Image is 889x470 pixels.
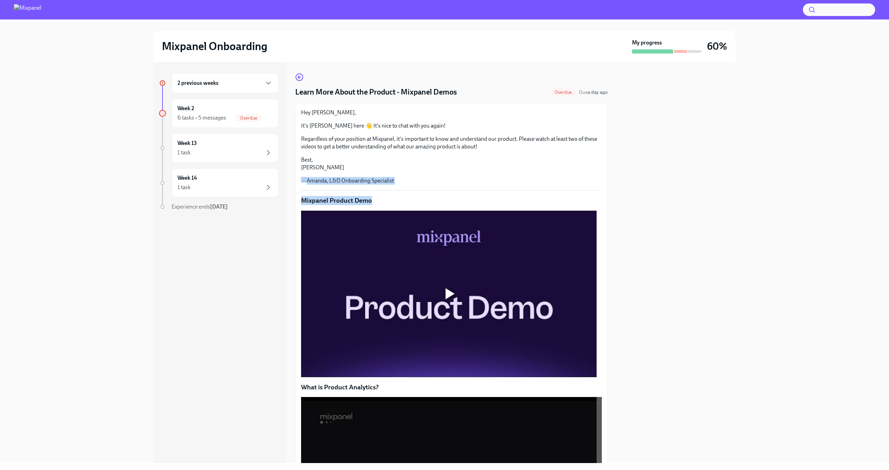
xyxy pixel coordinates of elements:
[707,40,727,52] h3: 60%
[159,168,279,197] a: Week 141 task
[301,109,602,116] p: Hey [PERSON_NAME],
[177,139,197,147] h6: Week 13
[588,89,608,95] strong: a day ago
[632,39,662,47] strong: My progress
[295,87,457,97] h4: Learn More About the Product - Mixpanel Demos
[172,73,279,93] div: 2 previous weeks
[236,115,261,121] span: Overdue
[579,89,608,96] span: September 27th, 2025 09:00
[301,177,602,185] button: Zoom image
[177,105,194,112] h6: Week 2
[177,79,218,87] h6: 2 previous weeks
[301,135,602,151] p: Regardless of your position at Mixpanel, it's important to know and understand our product. Pleas...
[172,203,228,210] span: Experience ends
[177,149,191,156] div: 1 task
[159,133,279,163] a: Week 131 task
[301,122,602,130] p: It's [PERSON_NAME] here 👋 It's nice to chat with you again!
[210,203,228,210] strong: [DATE]
[177,174,197,182] h6: Week 14
[177,184,191,191] div: 1 task
[301,196,602,205] p: Mixpanel Product Demo
[579,89,608,95] span: Due
[550,90,576,95] span: Overdue
[159,99,279,128] a: Week 26 tasks • 5 messagesOverdue
[162,39,267,53] h2: Mixpanel Onboarding
[177,114,226,122] div: 6 tasks • 5 messages
[301,156,602,171] p: Best, [PERSON_NAME]
[14,4,41,15] img: Mixpanel
[301,383,602,392] p: What is Product Analytics?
